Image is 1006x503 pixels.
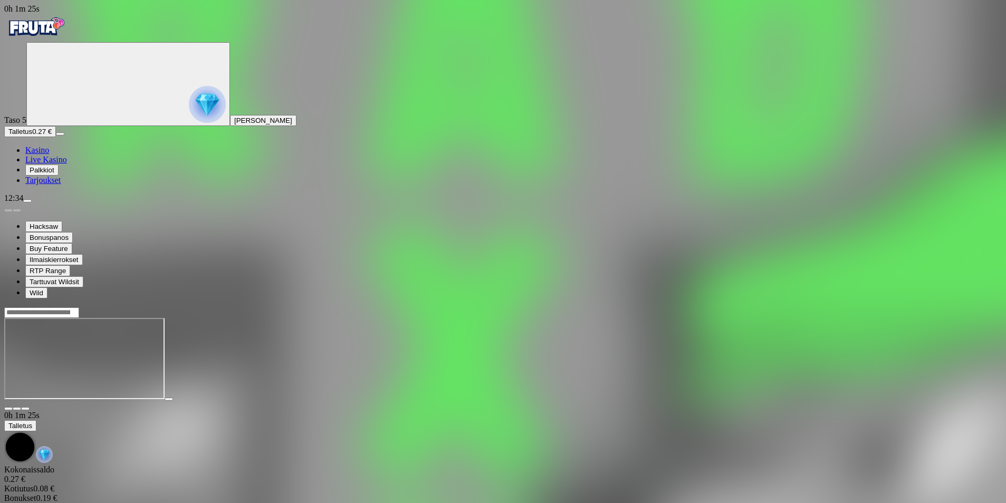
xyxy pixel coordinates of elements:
[25,265,70,276] button: RTP Range
[4,4,40,13] span: user session time
[30,234,69,241] span: Bonuspanos
[30,166,54,174] span: Palkkiot
[4,307,79,318] input: Search
[25,176,61,185] a: gift-inverted iconTarjoukset
[234,117,292,124] span: [PERSON_NAME]
[189,86,226,123] img: reward progress
[8,128,32,136] span: Talletus
[4,33,68,42] a: Fruta
[13,209,21,212] button: next slide
[4,411,1002,465] div: Game menu
[30,278,79,286] span: Tarttuvat Wildsit
[25,221,62,232] button: Hacksaw
[25,146,49,154] span: Kasino
[4,411,40,420] span: user session time
[4,494,1002,503] div: 0.19 €
[30,256,79,264] span: Ilmaiskierrokset
[4,194,23,202] span: 12:34
[56,132,64,136] button: menu
[8,422,32,430] span: Talletus
[4,465,1002,484] div: Kokonaissaldo
[25,276,83,287] button: Tarttuvat Wildsit
[4,475,1002,484] div: 0.27 €
[4,115,26,124] span: Taso 5
[165,398,173,401] button: play icon
[25,254,83,265] button: Ilmaiskierrokset
[30,223,58,230] span: Hacksaw
[25,176,61,185] span: Tarjoukset
[4,494,36,502] span: Bonukset
[4,484,33,493] span: Kotiutus
[25,155,67,164] a: poker-chip iconLive Kasino
[25,165,59,176] button: reward iconPalkkiot
[13,407,21,410] button: chevron-down icon
[4,420,36,431] button: Talletus
[25,155,67,164] span: Live Kasino
[4,407,13,410] button: close icon
[4,484,1002,494] div: 0.08 €
[4,14,1002,185] nav: Primary
[25,146,49,154] a: diamond iconKasino
[21,407,30,410] button: fullscreen icon
[4,14,68,40] img: Fruta
[30,289,43,297] span: Wild
[32,128,52,136] span: 0.27 €
[25,232,73,243] button: Bonuspanos
[23,199,32,202] button: menu
[4,318,165,399] iframe: Rad Maxx
[36,446,53,463] img: reward-icon
[30,267,66,275] span: RTP Range
[4,209,13,212] button: prev slide
[30,245,68,253] span: Buy Feature
[230,115,296,126] button: [PERSON_NAME]
[25,243,72,254] button: Buy Feature
[4,126,56,137] button: Talletusplus icon0.27 €
[26,42,230,126] button: reward progress
[25,287,47,298] button: Wild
